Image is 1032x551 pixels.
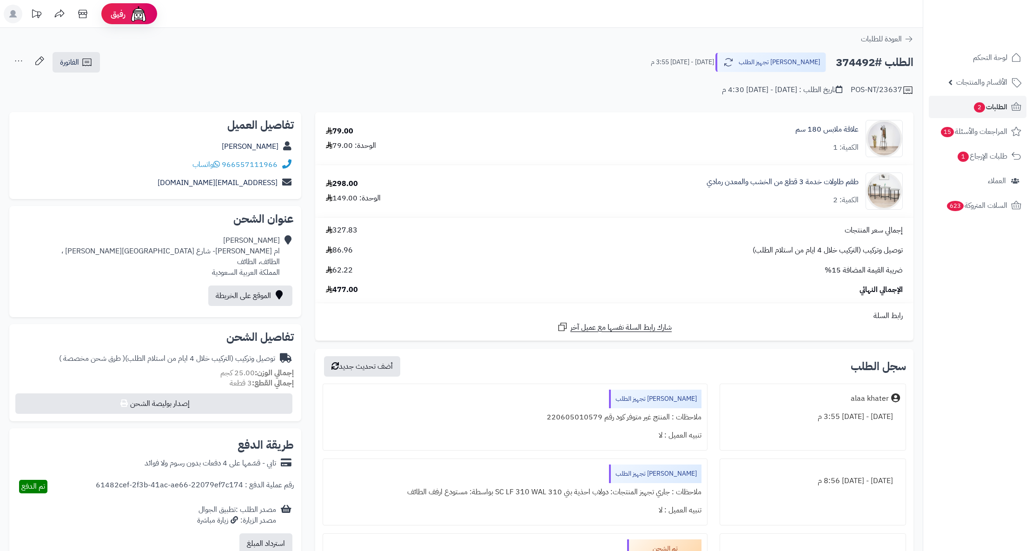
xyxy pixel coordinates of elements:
[255,367,294,378] strong: إجمالي الوزن:
[651,58,714,67] small: [DATE] - [DATE] 3:55 م
[929,194,1026,217] a: السلات المتروكة623
[570,322,672,333] span: شارك رابط السلة نفسها مع عميل آخر
[326,265,353,276] span: 62.22
[929,96,1026,118] a: الطلبات2
[329,483,701,501] div: ملاحظات : جاري تجهيز المنتجات: دولاب احذية بني 310 SC LF 310 WAL بواسطة: مستودع ارفف الطائف
[929,120,1026,143] a: المراجعات والأسئلة15
[836,53,913,72] h2: الطلب #374492
[940,125,1007,138] span: المراجعات والأسئلة
[238,439,294,451] h2: طريقة الدفع
[946,199,1007,212] span: السلات المتروكة
[833,195,859,206] div: الكمية: 2
[324,356,400,377] button: أضف تحديث جديد
[845,225,903,236] span: إجمالي سعر المنتجات
[222,159,278,170] a: 966557111966
[825,265,903,276] span: ضريبة القيمة المضافة 15%
[329,408,701,426] div: ملاحظات : المنتج غير متوفر كود رقم 220605010579
[197,515,276,526] div: مصدر الزيارة: زيارة مباشرة
[53,52,100,73] a: الفاتورة
[25,5,48,26] a: تحديثات المنصة
[17,119,294,131] h2: تفاصيل العميل
[866,173,902,210] img: 1741877268-1-90x90.jpg
[969,7,1023,27] img: logo-2.png
[861,33,913,45] a: العودة للطلبات
[158,177,278,188] a: [EMAIL_ADDRESS][DOMAIN_NAME]
[326,126,353,137] div: 79.00
[326,193,381,204] div: الوحدة: 149.00
[17,213,294,225] h2: عنوان الشحن
[929,145,1026,167] a: طلبات الإرجاع1
[609,390,701,408] div: [PERSON_NAME] تجهيز الطلب
[230,378,294,389] small: 3 قطعة
[851,361,906,372] h3: سجل الطلب
[129,5,148,23] img: ai-face.png
[722,85,842,95] div: تاريخ الطلب : [DATE] - [DATE] 4:30 م
[220,367,294,378] small: 25.00 كجم
[795,124,859,135] a: علاقة ملابس 180 سم
[326,245,353,256] span: 86.96
[946,200,964,211] span: 623
[59,353,275,364] div: توصيل وتركيب (التركيب خلال 4 ايام من استلام الطلب)
[60,57,79,68] span: الفاتورة
[326,179,358,189] div: 298.00
[208,285,292,306] a: الموقع على الخريطة
[973,102,986,113] span: 2
[21,481,45,492] span: تم الدفع
[715,53,826,72] button: [PERSON_NAME] تجهيز الطلب
[973,100,1007,113] span: الطلبات
[326,140,376,151] div: الوحدة: 79.00
[59,353,125,364] span: ( طرق شحن مخصصة )
[707,177,859,187] a: طقم طاولات خدمة 3 قطع من الخشب والمعدن رمادي
[861,33,902,45] span: العودة للطلبات
[96,480,294,493] div: رقم عملية الدفع : 61482cef-2f3b-41ac-ae66-22079ef7c174
[956,76,1007,89] span: الأقسام والمنتجات
[557,321,672,333] a: شارك رابط السلة نفسها مع عميل آخر
[329,501,701,519] div: تنبيه العميل : لا
[319,311,910,321] div: رابط السلة
[833,142,859,153] div: الكمية: 1
[860,285,903,295] span: الإجمالي النهائي
[222,141,278,152] a: [PERSON_NAME]
[15,393,292,414] button: إصدار بوليصة الشحن
[988,174,1006,187] span: العملاء
[61,235,280,278] div: [PERSON_NAME] ام [PERSON_NAME]- شارع [GEOGRAPHIC_DATA][PERSON_NAME] ، الطائف، الطائف المملكة العر...
[609,465,701,483] div: [PERSON_NAME] تجهيز الطلب
[753,245,903,256] span: توصيل وتركيب (التركيب خلال 4 ايام من استلام الطلب)
[326,225,357,236] span: 327.83
[726,472,900,490] div: [DATE] - [DATE] 8:56 م
[851,85,913,96] div: POS-NT/23637
[111,8,126,20] span: رفيق
[973,51,1007,64] span: لوحة التحكم
[145,458,276,469] div: تابي - قسّمها على 4 دفعات بدون رسوم ولا فوائد
[957,150,1007,163] span: طلبات الإرجاع
[866,120,902,157] img: 1747815779-110107010070-90x90.jpg
[940,126,954,137] span: 15
[326,285,358,295] span: 477.00
[929,46,1026,69] a: لوحة التحكم
[929,170,1026,192] a: العملاء
[192,159,220,170] a: واتساب
[726,408,900,426] div: [DATE] - [DATE] 3:55 م
[17,332,294,343] h2: تفاصيل الشحن
[329,426,701,445] div: تنبيه العميل : لا
[957,151,969,162] span: 1
[197,505,276,526] div: مصدر الطلب :تطبيق الجوال
[851,393,889,404] div: alaa khater
[252,378,294,389] strong: إجمالي القطع:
